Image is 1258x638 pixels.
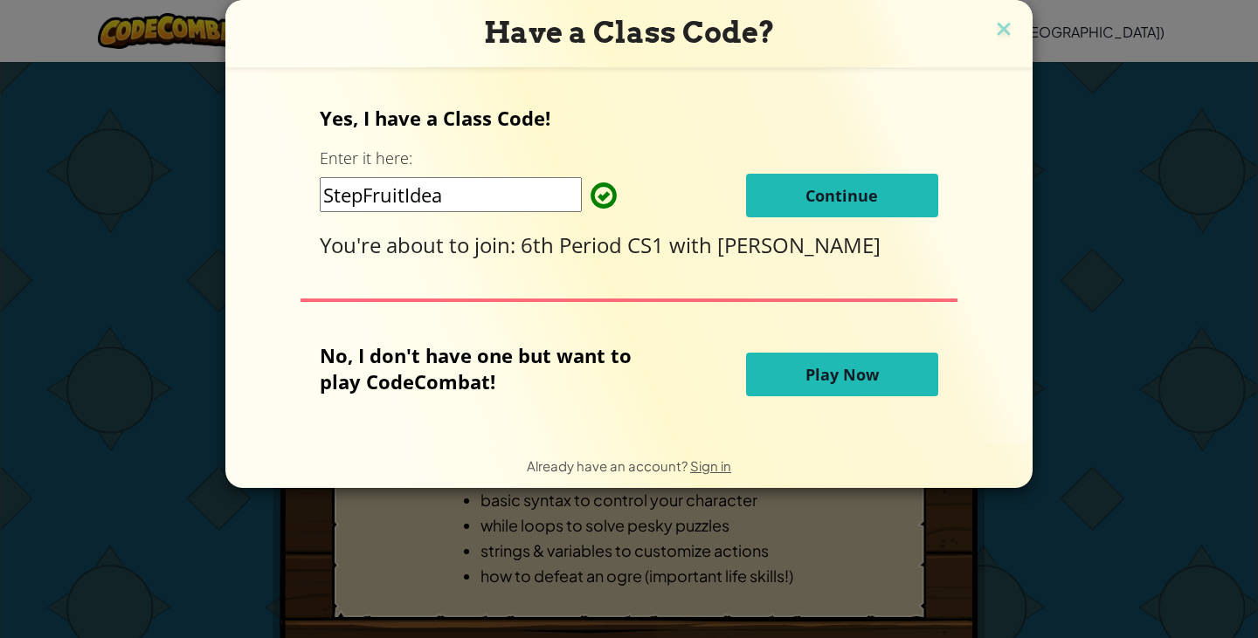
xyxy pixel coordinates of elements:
button: Play Now [746,353,938,396]
span: 6th Period CS1 [521,230,669,259]
span: Already have an account? [527,457,690,474]
span: You're about to join: [320,230,521,259]
img: close icon [992,17,1015,44]
a: Sign in [690,457,731,474]
span: Continue [805,185,878,206]
p: No, I don't have one but want to play CodeCombat! [320,342,658,394]
span: Have a Class Code? [484,15,775,50]
p: Yes, I have a Class Code! [320,105,937,131]
span: [PERSON_NAME] [717,230,881,259]
label: Enter it here: [320,147,412,169]
button: Continue [746,174,938,217]
span: with [669,230,717,259]
span: Play Now [805,364,879,385]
